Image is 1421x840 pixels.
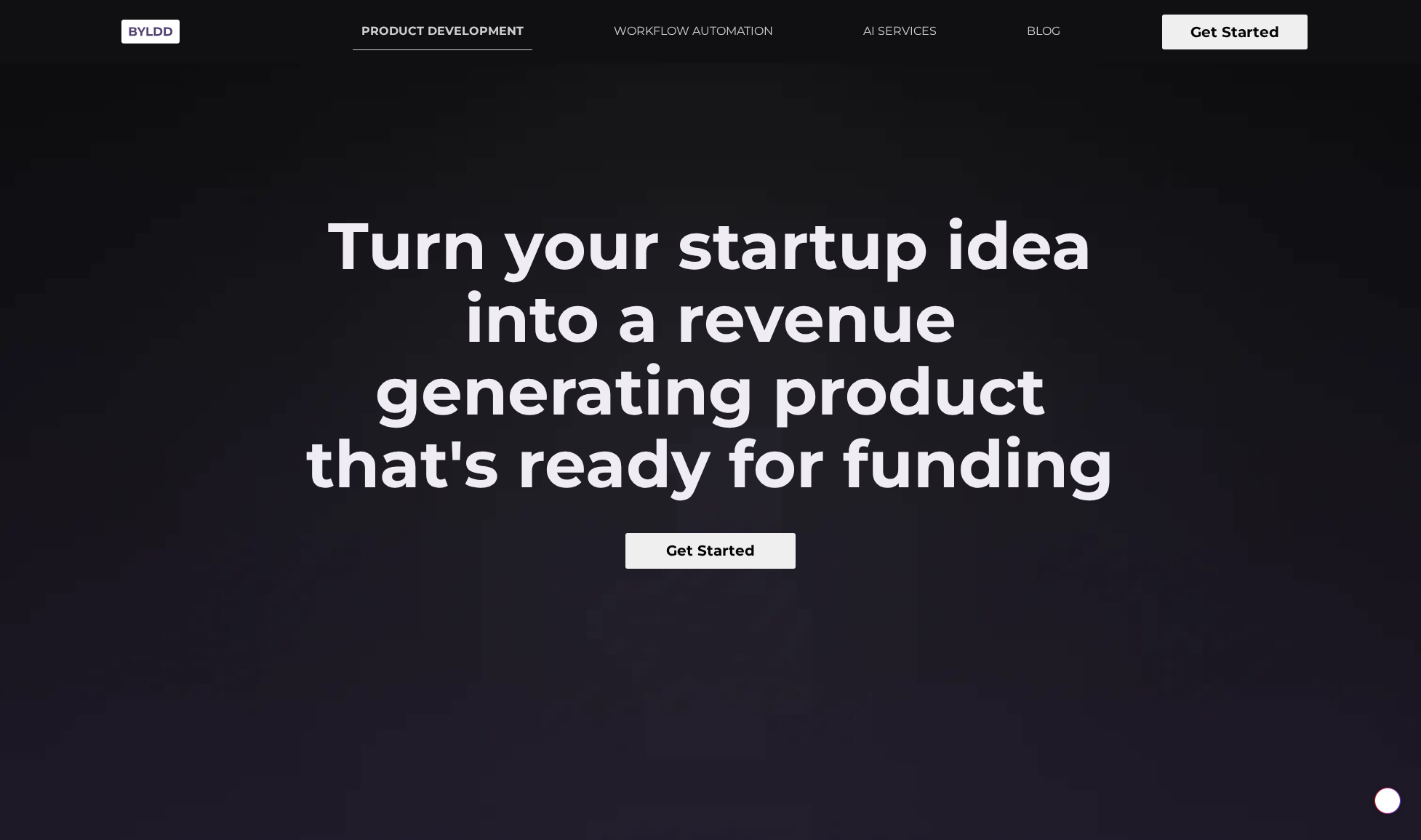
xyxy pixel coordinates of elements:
button: Get Started [1162,15,1308,49]
a: BLOG [1018,13,1069,49]
a: WORKFLOW AUTOMATION [605,13,782,49]
button: Get Started [625,533,796,569]
h2: Turn your startup idea into a revenue generating product that's ready for funding [284,209,1137,500]
a: PRODUCT DEVELOPMENT [353,13,532,50]
a: AI SERVICES [854,13,945,49]
img: Byldd - Product Development Company [114,12,187,52]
